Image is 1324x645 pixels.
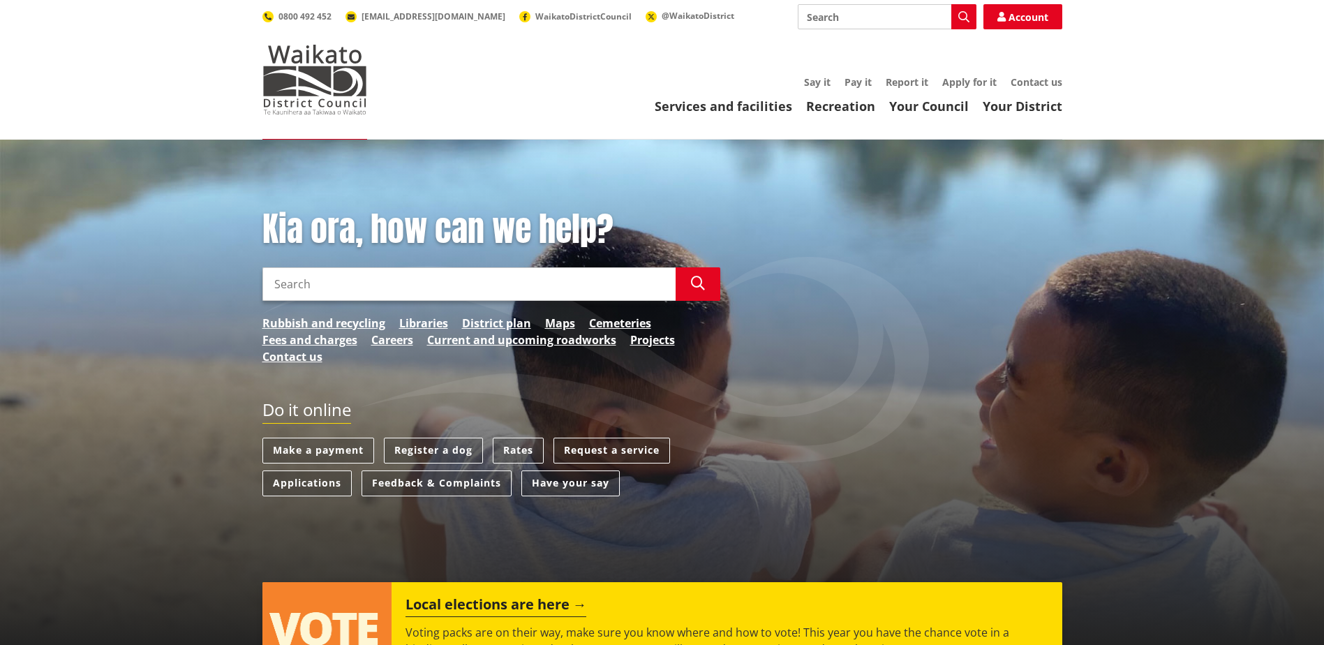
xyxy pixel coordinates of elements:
[845,75,872,89] a: Pay it
[278,10,332,22] span: 0800 492 452
[521,470,620,496] a: Have your say
[262,315,385,332] a: Rubbish and recycling
[545,315,575,332] a: Maps
[345,10,505,22] a: [EMAIL_ADDRESS][DOMAIN_NAME]
[589,315,651,332] a: Cemeteries
[406,596,586,617] h2: Local elections are here
[362,470,512,496] a: Feedback & Complaints
[553,438,670,464] a: Request a service
[384,438,483,464] a: Register a dog
[462,315,531,332] a: District plan
[662,10,734,22] span: @WaikatoDistrict
[630,332,675,348] a: Projects
[983,4,1062,29] a: Account
[886,75,928,89] a: Report it
[262,332,357,348] a: Fees and charges
[519,10,632,22] a: WaikatoDistrictCouncil
[804,75,831,89] a: Say it
[427,332,616,348] a: Current and upcoming roadworks
[1011,75,1062,89] a: Contact us
[806,98,875,114] a: Recreation
[646,10,734,22] a: @WaikatoDistrict
[798,4,976,29] input: Search input
[262,438,374,464] a: Make a payment
[262,209,720,250] h1: Kia ora, how can we help?
[262,267,676,301] input: Search input
[535,10,632,22] span: WaikatoDistrictCouncil
[493,438,544,464] a: Rates
[889,98,969,114] a: Your Council
[262,400,351,424] h2: Do it online
[371,332,413,348] a: Careers
[262,10,332,22] a: 0800 492 452
[983,98,1062,114] a: Your District
[262,348,322,365] a: Contact us
[655,98,792,114] a: Services and facilities
[399,315,448,332] a: Libraries
[942,75,997,89] a: Apply for it
[362,10,505,22] span: [EMAIL_ADDRESS][DOMAIN_NAME]
[262,470,352,496] a: Applications
[262,45,367,114] img: Waikato District Council - Te Kaunihera aa Takiwaa o Waikato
